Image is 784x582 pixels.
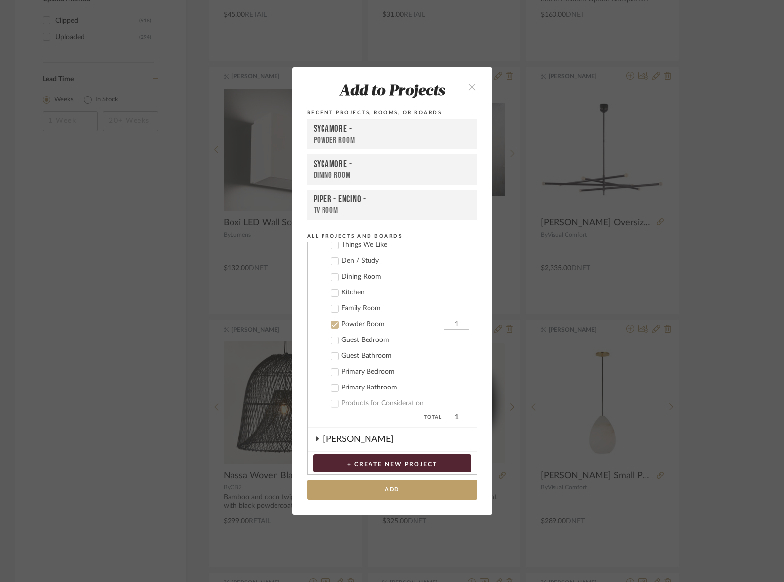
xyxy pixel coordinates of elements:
[444,320,469,330] input: Powder Room
[444,411,469,423] span: 1
[341,399,469,408] div: Products for Consideration
[314,205,471,215] div: TV Room
[323,428,477,451] div: [PERSON_NAME]
[341,384,469,392] div: Primary Bathroom
[341,257,469,265] div: Den / Study
[341,352,469,360] div: Guest Bathroom
[314,170,471,180] div: Dining Room
[307,83,477,100] div: Add to Projects
[314,123,471,135] div: Sycamore -
[323,411,442,423] span: Total
[341,320,442,329] div: Powder Room
[307,480,477,500] button: Add
[341,289,469,297] div: Kitchen
[341,304,469,313] div: Family Room
[307,108,477,117] div: Recent Projects, Rooms, or Boards
[314,194,471,205] div: Piper - Encino -
[341,273,469,281] div: Dining Room
[314,159,471,170] div: Sycamore -
[341,368,469,376] div: Primary Bedroom
[313,454,471,472] button: + CREATE NEW PROJECT
[307,232,477,241] div: All Projects and Boards
[458,76,487,97] button: close
[314,135,471,145] div: Powder Room
[341,241,469,249] div: Things We Like
[341,336,469,344] div: Guest Bedroom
